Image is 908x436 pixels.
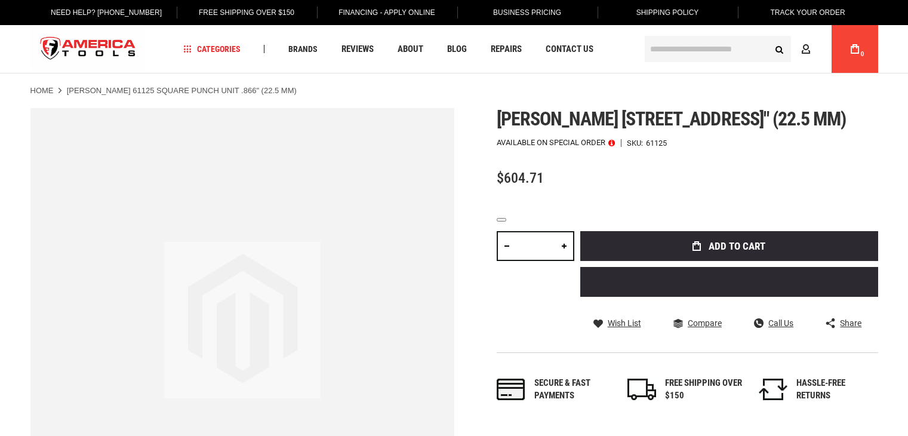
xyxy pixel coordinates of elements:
img: shipping [627,379,656,400]
span: Repairs [491,45,522,54]
a: Reviews [336,41,379,57]
div: FREE SHIPPING OVER $150 [665,377,743,403]
a: Blog [442,41,472,57]
a: Brands [283,41,323,57]
span: Blog [447,45,467,54]
div: 61125 [646,139,667,147]
img: returns [759,379,787,400]
button: Add to Cart [580,231,878,261]
a: Call Us [754,318,793,328]
a: 0 [844,25,866,73]
strong: [PERSON_NAME] 61125 SQUARE PUNCH UNIT .866" (22.5 MM) [67,86,297,95]
span: Contact Us [546,45,593,54]
span: [PERSON_NAME] [STREET_ADDRESS]" (22.5 mm) [497,108,847,130]
img: payments [497,379,525,400]
span: Share [840,319,861,327]
img: America Tools [30,27,146,72]
span: Wish List [608,319,641,327]
p: Available on Special Order [497,139,615,147]
a: Compare [673,318,722,328]
strong: SKU [627,139,646,147]
a: Repairs [485,41,527,57]
span: Call Us [768,319,793,327]
a: Home [30,85,54,96]
div: HASSLE-FREE RETURNS [796,377,874,403]
span: Shipping Policy [636,8,699,17]
span: $604.71 [497,170,544,186]
span: Reviews [341,45,374,54]
a: Categories [178,41,246,57]
span: About [398,45,423,54]
button: Search [768,38,791,60]
span: Brands [288,45,318,53]
a: store logo [30,27,146,72]
a: Contact Us [540,41,599,57]
span: Categories [183,45,241,53]
img: image.jpg [164,242,321,398]
a: About [392,41,429,57]
span: 0 [861,51,864,57]
span: Compare [688,319,722,327]
a: Wish List [593,318,641,328]
span: Add to Cart [709,241,765,251]
div: Secure & fast payments [534,377,612,403]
